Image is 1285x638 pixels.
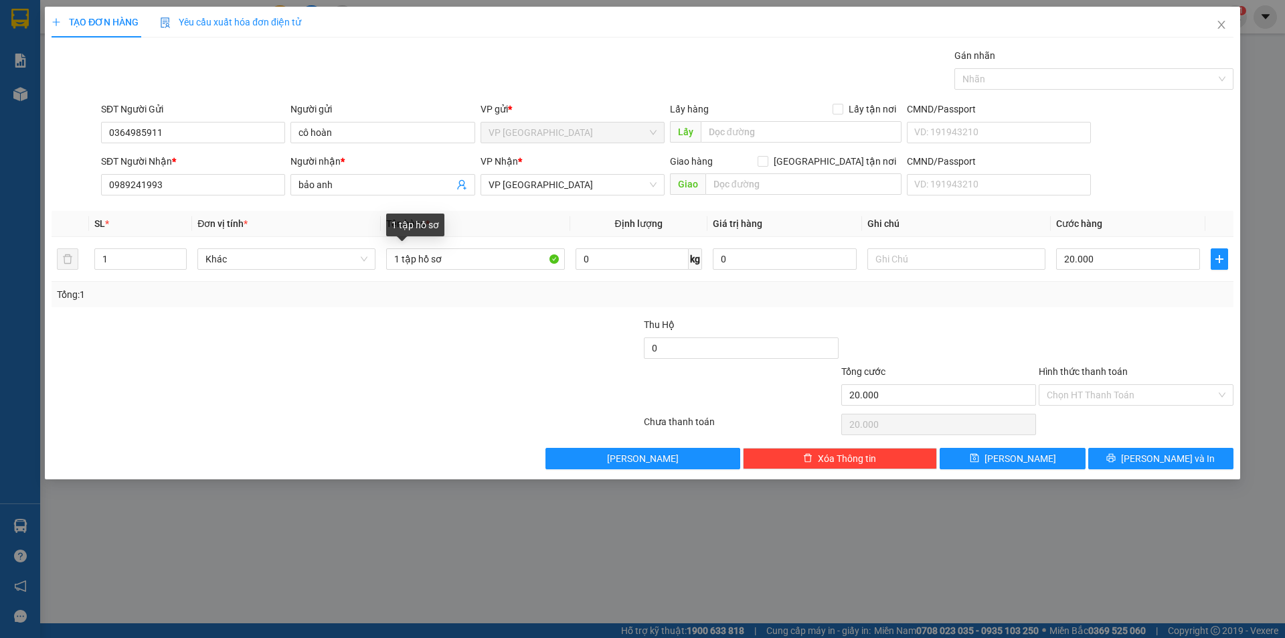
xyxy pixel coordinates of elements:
label: Hình thức thanh toán [1039,366,1128,377]
label: Gán nhãn [954,50,995,61]
input: Dọc đường [705,173,902,195]
span: Đơn vị tính [197,218,248,229]
span: Lấy tận nơi [843,102,902,116]
span: kg [689,248,702,270]
span: [PERSON_NAME] và In [1121,451,1215,466]
span: Lấy [670,121,701,143]
input: VD: Bàn, Ghế [386,248,564,270]
button: delete [57,248,78,270]
span: plus [52,17,61,27]
input: Dọc đường [701,121,902,143]
span: delete [803,453,812,464]
span: VP Sài Gòn [489,175,657,195]
div: CMND/Passport [907,102,1091,116]
th: Ghi chú [862,211,1051,237]
span: close [1216,19,1227,30]
div: CMND/Passport [907,154,1091,169]
span: [GEOGRAPHIC_DATA] tận nơi [768,154,902,169]
button: save[PERSON_NAME] [940,448,1085,469]
button: [PERSON_NAME] [545,448,740,469]
span: Yêu cầu xuất hóa đơn điện tử [160,17,301,27]
span: Cước hàng [1056,218,1102,229]
span: user-add [456,179,467,190]
span: VP Nhận [481,156,518,167]
span: plus [1211,254,1227,264]
span: save [970,453,979,464]
img: icon [160,17,171,28]
span: Tổng cước [841,366,885,377]
button: plus [1211,248,1228,270]
button: printer[PERSON_NAME] và In [1088,448,1233,469]
span: SL [94,218,105,229]
div: 1 tập hồ sơ [386,214,444,236]
span: Khác [205,249,367,269]
span: Định lượng [615,218,663,229]
span: Lấy hàng [670,104,709,114]
input: Ghi Chú [867,248,1045,270]
button: Close [1203,7,1240,44]
button: deleteXóa Thông tin [743,448,938,469]
div: SĐT Người Nhận [101,154,285,169]
span: Giao hàng [670,156,713,167]
span: TẠO ĐƠN HÀNG [52,17,139,27]
span: printer [1106,453,1116,464]
div: Người gửi [290,102,475,116]
span: [PERSON_NAME] [607,451,679,466]
span: VP Nha Trang [489,123,657,143]
span: Giao [670,173,705,195]
div: Người nhận [290,154,475,169]
div: SĐT Người Gửi [101,102,285,116]
span: Xóa Thông tin [818,451,876,466]
div: VP gửi [481,102,665,116]
input: 0 [713,248,857,270]
div: Chưa thanh toán [642,414,840,438]
div: Tổng: 1 [57,287,496,302]
span: [PERSON_NAME] [984,451,1056,466]
span: Thu Hộ [644,319,675,330]
span: Giá trị hàng [713,218,762,229]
